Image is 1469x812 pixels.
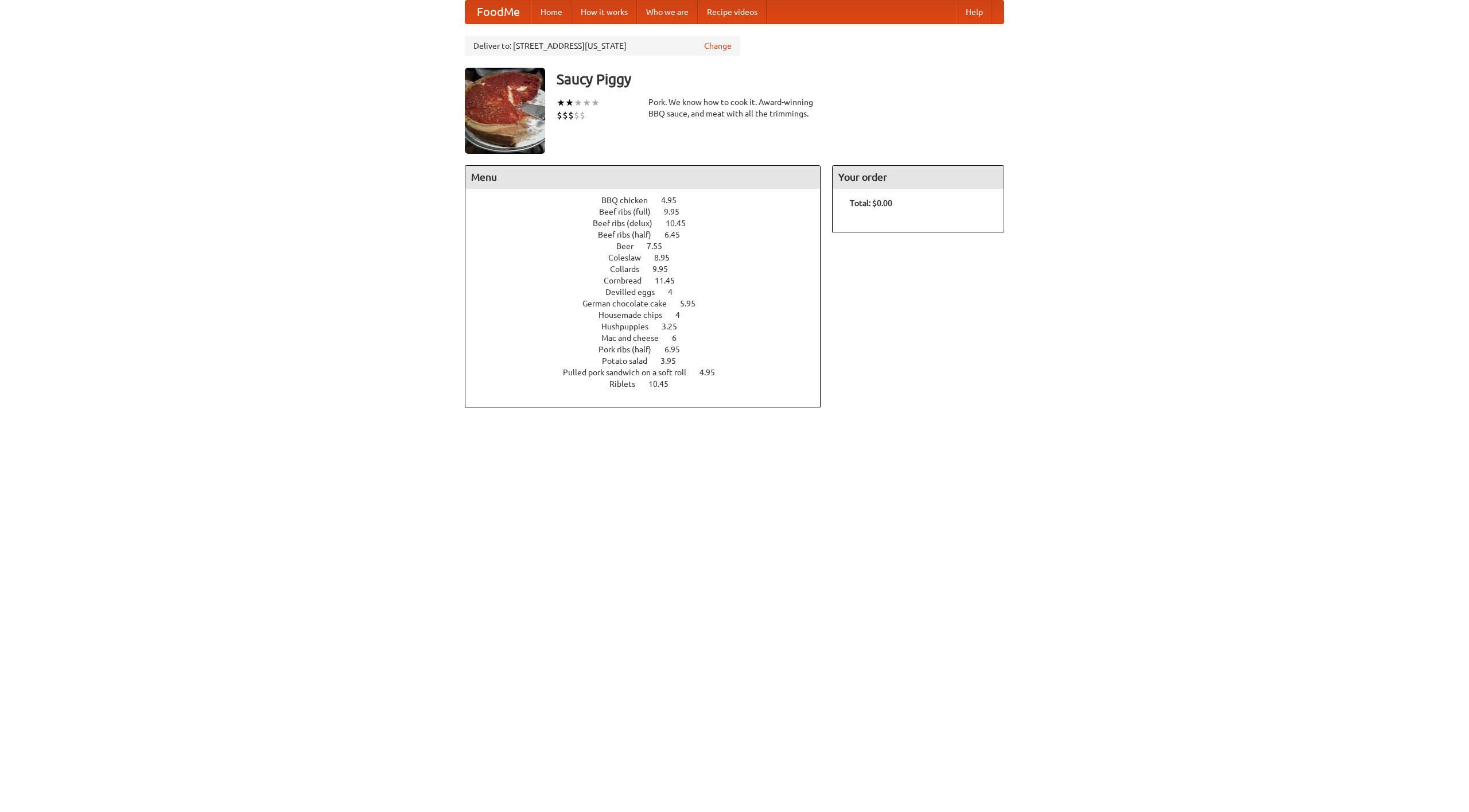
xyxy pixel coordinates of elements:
span: Pulled pork sandwich on a soft roll [563,368,698,377]
span: 7.55 [647,242,674,251]
span: BBQ chicken [601,196,659,205]
a: Beer 7.55 [616,242,683,251]
a: Who we are [637,1,698,24]
img: angular.jpg [465,68,545,154]
h3: Saucy Piggy [557,68,1004,91]
li: $ [580,109,585,122]
span: 8.95 [654,253,681,262]
span: 9.95 [652,265,679,274]
span: Beef ribs (full) [599,207,662,216]
span: Potato salad [602,356,659,366]
span: 9.95 [664,207,691,216]
a: Potato salad 3.95 [602,356,697,366]
a: Mac and cheese 6 [601,333,698,343]
a: Collards 9.95 [610,265,689,274]
li: ★ [574,96,582,109]
a: Devilled eggs 4 [605,287,694,297]
span: German chocolate cake [582,299,678,308]
span: Beef ribs (half) [598,230,663,239]
span: 3.95 [660,356,687,366]
b: Total: $0.00 [850,199,892,208]
h4: Your order [833,166,1004,189]
span: Cornbread [604,276,653,285]
a: Beef ribs (delux) 10.45 [593,219,707,228]
li: $ [562,109,568,122]
span: Pork ribs (half) [599,345,663,354]
span: Coleslaw [608,253,652,262]
a: Help [957,1,992,24]
span: Hushpuppies [601,322,660,331]
span: 3.25 [662,322,689,331]
a: Housemade chips 4 [599,310,701,320]
a: Recipe videos [698,1,767,24]
li: $ [557,109,562,122]
a: BBQ chicken 4.95 [601,196,698,205]
span: Mac and cheese [601,333,670,343]
span: 5.95 [680,299,707,308]
span: Beef ribs (delux) [593,219,664,228]
a: Home [531,1,572,24]
a: Riblets 10.45 [609,379,690,388]
div: Pork. We know how to cook it. Award-winning BBQ sauce, and meat with all the trimmings. [648,96,821,119]
li: ★ [557,96,565,109]
span: 6 [672,333,688,343]
span: 6.45 [664,230,691,239]
span: Collards [610,265,651,274]
span: Housemade chips [599,310,674,320]
span: 6.95 [664,345,691,354]
span: Beer [616,242,645,251]
li: ★ [565,96,574,109]
div: Deliver to: [STREET_ADDRESS][US_STATE] [465,36,740,56]
a: How it works [572,1,637,24]
a: Beef ribs (full) 9.95 [599,207,701,216]
a: Cornbread 11.45 [604,276,696,285]
span: 11.45 [655,276,686,285]
a: Pulled pork sandwich on a soft roll 4.95 [563,368,736,377]
a: FoodMe [465,1,531,24]
span: 4 [675,310,691,320]
span: Riblets [609,379,647,388]
span: 10.45 [648,379,680,388]
a: Change [704,40,732,52]
a: Pork ribs (half) 6.95 [599,345,701,354]
span: 4 [668,287,684,297]
a: Beef ribs (half) 6.45 [598,230,701,239]
h4: Menu [465,166,820,189]
a: Coleslaw 8.95 [608,253,691,262]
span: Devilled eggs [605,287,666,297]
li: ★ [582,96,591,109]
a: Hushpuppies 3.25 [601,322,698,331]
li: ★ [591,96,600,109]
li: $ [574,109,580,122]
span: 10.45 [666,219,697,228]
li: $ [568,109,574,122]
span: 4.95 [699,368,726,377]
a: German chocolate cake 5.95 [582,299,717,308]
span: 4.95 [661,196,688,205]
